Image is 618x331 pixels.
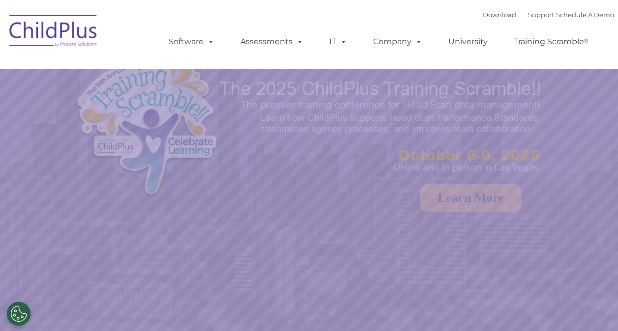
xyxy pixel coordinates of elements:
[420,184,522,212] a: Learn More
[363,32,432,52] a: Company
[231,32,313,52] a: Assessments
[556,11,614,19] a: Schedule A Demo
[504,32,598,52] a: Training Scramble!!
[483,11,516,19] a: Download
[6,302,31,326] button: Cookies Settings
[483,11,614,19] font: |
[528,11,554,19] a: Support
[4,8,103,57] img: ChildPlus by Procare Solutions
[320,32,357,52] a: IT
[439,32,498,52] a: University
[159,32,224,52] a: Software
